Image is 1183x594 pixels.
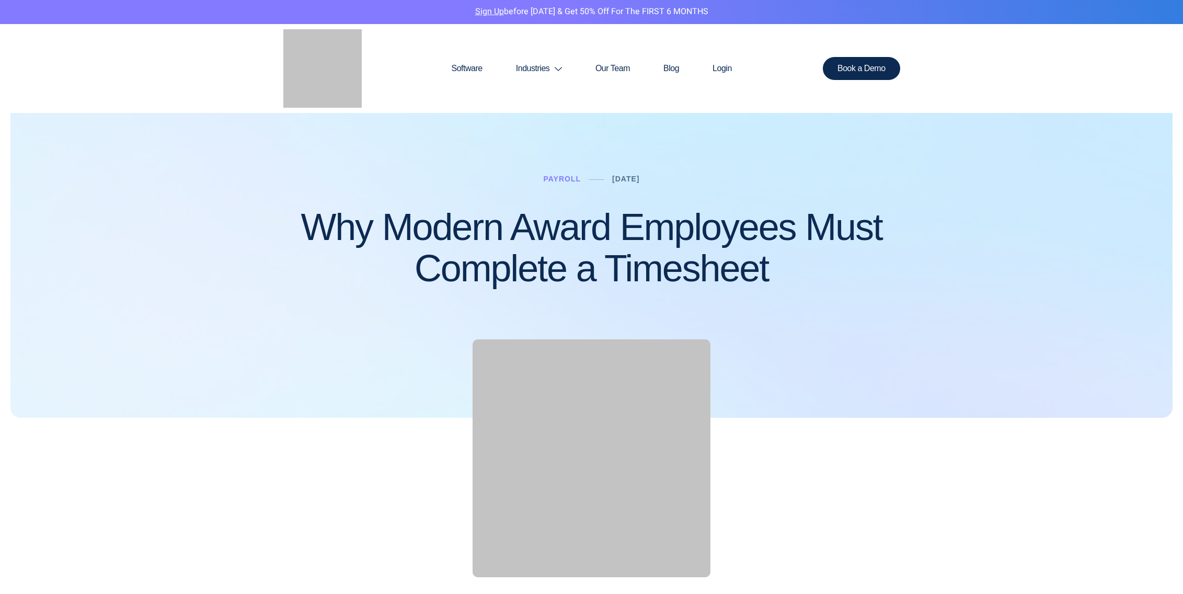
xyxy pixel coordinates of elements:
[8,5,1175,19] p: before [DATE] & Get 50% Off for the FIRST 6 MONTHS
[579,43,647,94] a: Our Team
[544,175,581,183] a: Payroll
[499,43,579,94] a: Industries
[283,207,900,289] h1: Why Modern Award Employees Must Complete a Timesheet
[696,43,749,94] a: Login
[837,64,886,73] span: Book a Demo
[612,175,639,183] a: [DATE]
[647,43,696,94] a: Blog
[475,5,504,18] a: Sign Up
[434,43,499,94] a: Software
[823,57,900,80] a: Book a Demo
[473,339,710,577] img: employees with timesheet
